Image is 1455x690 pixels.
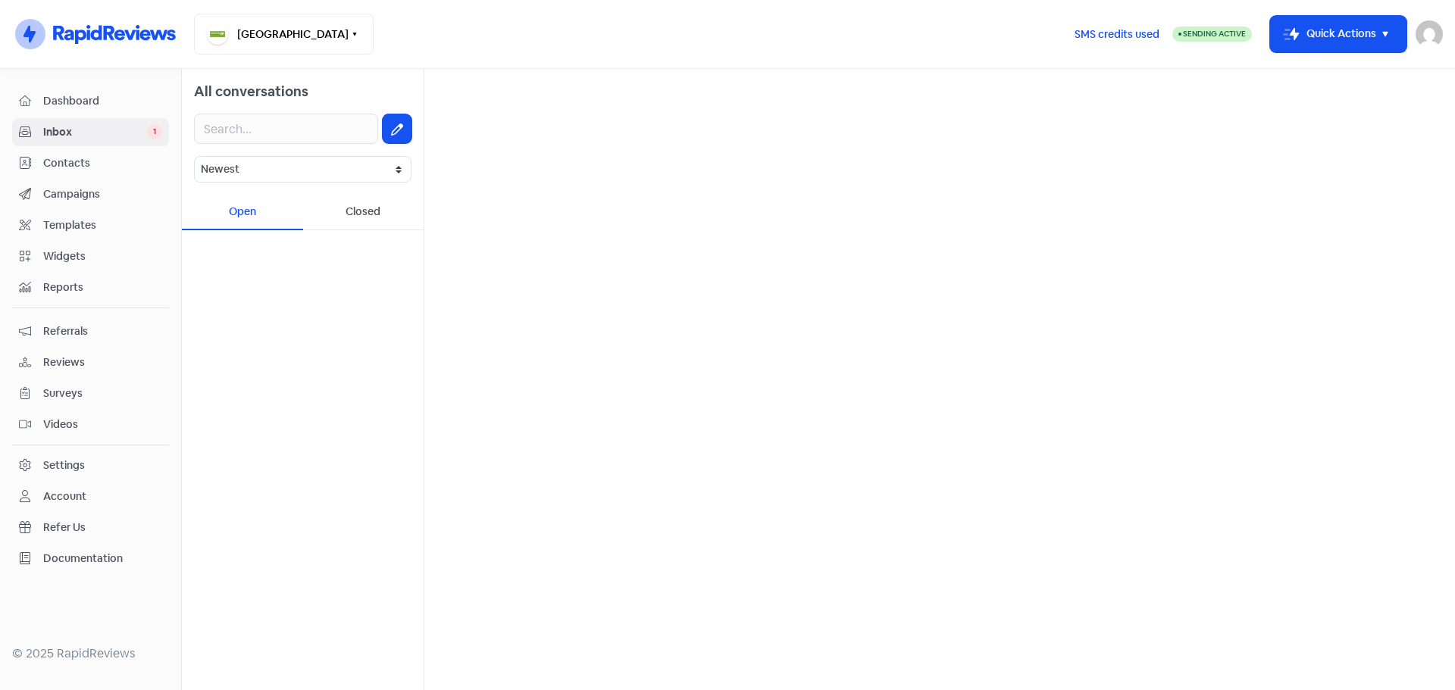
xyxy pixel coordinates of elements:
span: Documentation [43,551,162,567]
a: Surveys [12,379,169,407]
span: All conversations [194,83,308,100]
a: Sending Active [1172,25,1252,43]
span: Reviews [43,354,162,370]
a: Reports [12,273,169,301]
a: Account [12,482,169,510]
span: Videos [43,417,162,432]
span: Templates [43,217,162,233]
input: Search... [194,114,378,144]
span: 1 [147,124,162,139]
span: Campaigns [43,186,162,202]
a: Templates [12,211,169,239]
span: Inbox [43,124,147,140]
span: Sending Active [1183,29,1246,39]
a: Dashboard [12,87,169,115]
span: Contacts [43,155,162,171]
span: SMS credits used [1075,27,1159,42]
a: SMS credits used [1062,25,1172,41]
span: Surveys [43,386,162,401]
button: Quick Actions [1270,16,1406,52]
span: Referrals [43,323,162,339]
img: User [1416,20,1443,48]
span: Dashboard [43,93,162,109]
a: Settings [12,451,169,479]
a: Contacts [12,149,169,177]
a: Reviews [12,348,169,376]
a: Refer Us [12,514,169,542]
a: Campaigns [12,180,169,208]
a: Widgets [12,242,169,270]
a: Documentation [12,545,169,573]
div: Open [182,195,303,230]
a: Videos [12,411,169,439]
span: Refer Us [43,520,162,535]
span: Widgets [43,248,162,264]
div: © 2025 RapidReviews [12,645,169,663]
span: Reports [43,279,162,295]
div: Closed [303,195,424,230]
div: Account [43,489,86,504]
button: [GEOGRAPHIC_DATA] [194,14,374,55]
div: Settings [43,457,85,473]
a: Referrals [12,317,169,345]
a: Inbox 1 [12,118,169,146]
